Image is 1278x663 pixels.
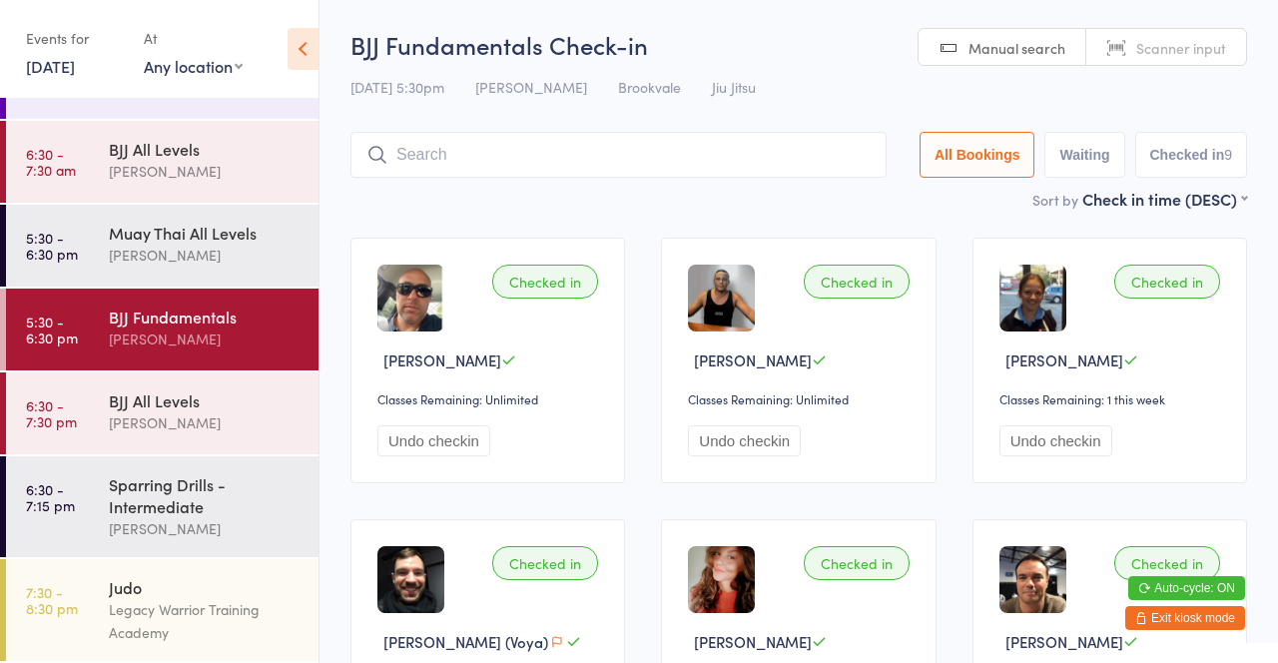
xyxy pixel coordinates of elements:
[6,205,319,287] a: 5:30 -6:30 pmMuay Thai All Levels[PERSON_NAME]
[999,265,1066,331] img: image1691554244.png
[688,390,915,407] div: Classes Remaining: Unlimited
[688,425,801,456] button: Undo checkin
[26,22,124,55] div: Events for
[999,425,1112,456] button: Undo checkin
[1135,132,1248,178] button: Checked in9
[999,546,1066,613] img: image1691557868.png
[1032,190,1078,210] label: Sort by
[968,38,1065,58] span: Manual search
[109,138,302,160] div: BJJ All Levels
[109,473,302,517] div: Sparring Drills - Intermediate
[6,289,319,370] a: 5:30 -6:30 pmBJJ Fundamentals[PERSON_NAME]
[109,222,302,244] div: Muay Thai All Levels
[350,132,887,178] input: Search
[26,584,78,616] time: 7:30 - 8:30 pm
[109,389,302,411] div: BJJ All Levels
[109,160,302,183] div: [PERSON_NAME]
[1005,631,1123,652] span: [PERSON_NAME]
[694,349,812,370] span: [PERSON_NAME]
[350,28,1247,61] h2: BJJ Fundamentals Check-in
[350,77,444,97] span: [DATE] 5:30pm
[26,55,75,77] a: [DATE]
[383,631,548,652] span: [PERSON_NAME] (Voya)
[26,314,78,345] time: 5:30 - 6:30 pm
[377,390,604,407] div: Classes Remaining: Unlimited
[377,546,444,613] img: image1691557971.png
[1044,132,1124,178] button: Waiting
[144,22,243,55] div: At
[109,328,302,350] div: [PERSON_NAME]
[1114,546,1220,580] div: Checked in
[804,265,910,299] div: Checked in
[109,517,302,540] div: [PERSON_NAME]
[26,230,78,262] time: 5:30 - 6:30 pm
[618,77,681,97] span: Brookvale
[109,244,302,267] div: [PERSON_NAME]
[920,132,1035,178] button: All Bookings
[1224,147,1232,163] div: 9
[1136,38,1226,58] span: Scanner input
[999,390,1226,407] div: Classes Remaining: 1 this week
[1114,265,1220,299] div: Checked in
[688,265,755,331] img: image1706516374.png
[377,425,490,456] button: Undo checkin
[1005,349,1123,370] span: [PERSON_NAME]
[475,77,587,97] span: [PERSON_NAME]
[109,306,302,328] div: BJJ Fundamentals
[492,546,598,580] div: Checked in
[109,576,302,598] div: Judo
[109,411,302,434] div: [PERSON_NAME]
[712,77,756,97] span: Jiu Jitsu
[694,631,812,652] span: [PERSON_NAME]
[377,265,444,331] img: image1691554671.png
[804,546,910,580] div: Checked in
[26,397,77,429] time: 6:30 - 7:30 pm
[6,121,319,203] a: 6:30 -7:30 amBJJ All Levels[PERSON_NAME]
[26,481,75,513] time: 6:30 - 7:15 pm
[6,372,319,454] a: 6:30 -7:30 pmBJJ All Levels[PERSON_NAME]
[383,349,501,370] span: [PERSON_NAME]
[492,265,598,299] div: Checked in
[1082,188,1247,210] div: Check in time (DESC)
[26,146,76,178] time: 6:30 - 7:30 am
[6,559,319,661] a: 7:30 -8:30 pmJudoLegacy Warrior Training Academy
[109,598,302,644] div: Legacy Warrior Training Academy
[144,55,243,77] div: Any location
[1128,576,1245,600] button: Auto-cycle: ON
[1125,606,1245,630] button: Exit kiosk mode
[6,456,319,557] a: 6:30 -7:15 pmSparring Drills - Intermediate[PERSON_NAME]
[688,546,755,613] img: image1698900370.png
